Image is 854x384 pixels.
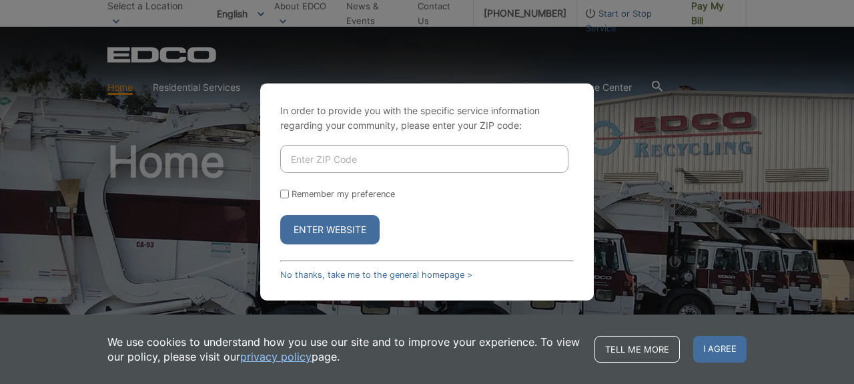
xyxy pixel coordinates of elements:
a: privacy policy [240,349,312,364]
label: Remember my preference [292,189,395,199]
input: Enter ZIP Code [280,145,568,173]
p: We use cookies to understand how you use our site and to improve your experience. To view our pol... [107,335,581,364]
button: Enter Website [280,215,380,244]
a: No thanks, take me to the general homepage > [280,270,472,280]
span: I agree [693,336,747,363]
a: Tell me more [594,336,680,363]
p: In order to provide you with the specific service information regarding your community, please en... [280,104,574,133]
